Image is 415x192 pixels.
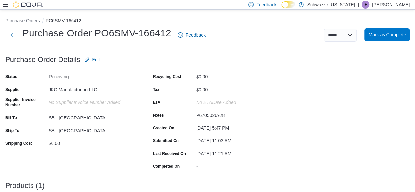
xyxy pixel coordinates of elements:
[175,29,208,42] a: Feedback
[49,84,136,92] div: JKC Manufacturing LLC
[196,136,284,143] div: [DATE] 11:03 AM
[153,74,181,79] label: Recycling Cost
[196,161,284,169] div: -
[153,113,164,118] label: Notes
[5,74,17,79] label: Status
[196,110,284,118] div: P6705026928
[153,100,160,105] label: ETA
[153,164,180,169] label: Completed On
[49,97,136,105] div: No Supplier Invoice Number added
[196,84,284,92] div: $0.00
[153,151,186,156] label: Last Received On
[5,182,45,190] h3: Products (1)
[364,28,410,41] button: Mark as Complete
[196,148,284,156] div: [DATE] 11:21 AM
[49,113,136,120] div: SB - [GEOGRAPHIC_DATA]
[13,1,43,8] img: Cova
[364,1,367,9] span: IF
[46,18,81,23] button: PO6SMV-166412
[256,1,276,8] span: Feedback
[196,123,284,131] div: [DATE] 5:47 PM
[153,138,179,143] label: Submitted On
[196,72,284,79] div: $0.00
[5,141,32,146] label: Shipping Cost
[196,97,284,105] div: No ETADate added
[362,1,369,9] div: Isabel Flores
[368,32,406,38] span: Mark as Complete
[5,128,19,133] label: Ship To
[82,53,103,66] button: Edit
[372,1,410,9] p: [PERSON_NAME]
[5,87,21,92] label: Supplier
[5,29,18,42] button: Next
[5,56,80,64] h3: Purchase Order Details
[153,125,174,131] label: Created On
[5,97,46,108] label: Supplier Invoice Number
[153,87,159,92] label: Tax
[358,1,359,9] p: |
[49,138,136,146] div: $0.00
[92,56,100,63] span: Edit
[186,32,206,38] span: Feedback
[49,72,136,79] div: Receiving
[307,1,355,9] p: Schwazze [US_STATE]
[5,115,17,120] label: Bill To
[281,1,295,8] input: Dark Mode
[5,18,40,23] button: Purchase Orders
[5,17,410,25] nav: An example of EuiBreadcrumbs
[49,125,136,133] div: SB - [GEOGRAPHIC_DATA]
[22,27,171,40] h1: Purchase Order PO6SMV-166412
